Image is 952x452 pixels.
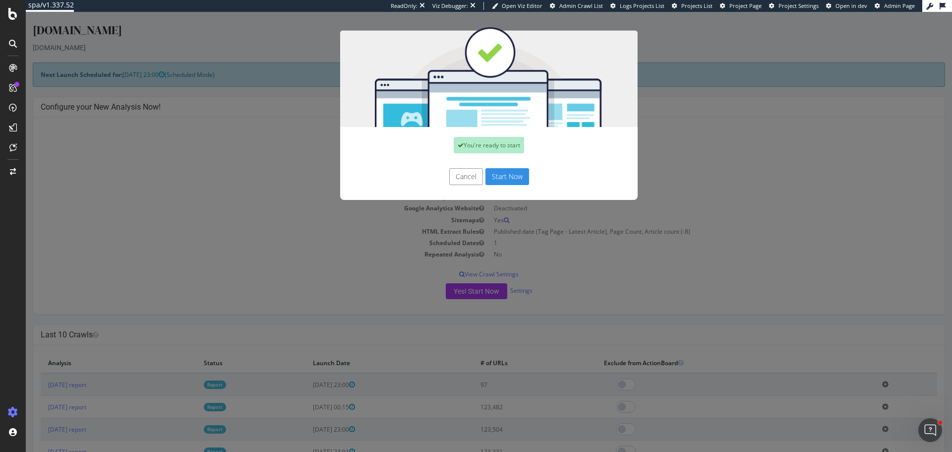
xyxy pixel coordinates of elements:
span: Open in dev [835,2,867,9]
button: Start Now [460,156,503,173]
a: Admin Page [875,2,915,10]
a: Admin Crawl List [550,2,603,10]
span: Project Settings [778,2,819,9]
img: You're all set! [314,15,612,115]
a: Logs Projects List [610,2,664,10]
iframe: Intercom live chat [918,418,942,442]
a: Open in dev [826,2,867,10]
a: Projects List [672,2,713,10]
div: ReadOnly: [391,2,417,10]
span: Open Viz Editor [502,2,542,9]
div: You're ready to start [428,125,498,141]
button: Cancel [423,156,457,173]
a: Project Page [720,2,762,10]
div: Viz Debugger: [432,2,468,10]
a: Open Viz Editor [492,2,542,10]
span: Projects List [681,2,713,9]
span: Project Page [729,2,762,9]
span: Logs Projects List [620,2,664,9]
a: Project Settings [769,2,819,10]
span: Admin Page [884,2,915,9]
span: Admin Crawl List [559,2,603,9]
